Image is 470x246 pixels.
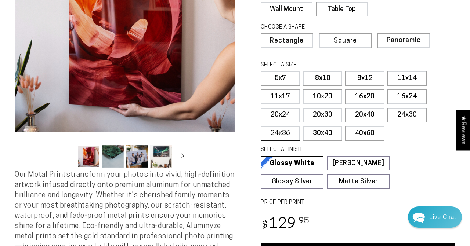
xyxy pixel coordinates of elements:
[408,206,462,228] div: Chat widget toggle
[387,108,427,122] label: 24x30
[77,145,100,168] button: Load image 1 in gallery view
[327,174,390,189] a: Matte Silver
[261,71,300,86] label: 5x7
[345,126,384,141] label: 40x60
[345,108,384,122] label: 20x40
[126,145,148,168] button: Load image 3 in gallery view
[303,126,342,141] label: 30x40
[303,89,342,104] label: 10x20
[261,146,375,154] legend: SELECT A FINISH
[261,217,310,232] bdi: 129
[261,61,375,69] legend: SELECT A SIZE
[387,37,421,44] span: Panoramic
[327,156,390,170] a: [PERSON_NAME]
[102,145,124,168] button: Load image 2 in gallery view
[261,156,323,170] a: Glossy White
[456,110,470,150] div: Click to open Judge.me floating reviews tab
[387,71,427,86] label: 11x14
[262,221,268,231] span: $
[261,108,300,122] label: 20x24
[150,145,172,168] button: Load image 4 in gallery view
[174,148,191,164] button: Slide right
[303,71,342,86] label: 8x10
[334,38,357,44] span: Square
[387,89,427,104] label: 16x24
[261,89,300,104] label: 11x17
[270,38,304,44] span: Rectangle
[59,148,75,164] button: Slide left
[261,2,312,16] label: Wall Mount
[345,89,384,104] label: 16x20
[261,174,323,189] a: Glossy Silver
[429,206,456,228] div: Contact Us Directly
[261,199,455,207] label: PRICE PER PRINT
[261,23,362,32] legend: CHOOSE A SHAPE
[316,2,368,16] label: Table Top
[296,217,310,225] sup: .95
[345,71,384,86] label: 8x12
[261,126,300,141] label: 24x36
[303,108,342,122] label: 20x30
